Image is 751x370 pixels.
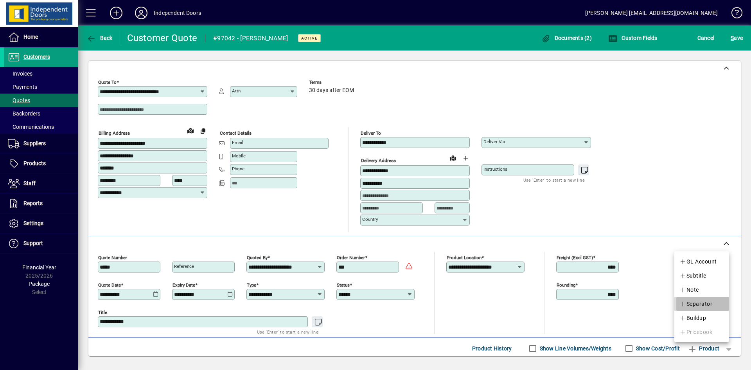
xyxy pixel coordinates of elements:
span: Buildup [679,313,706,323]
span: Separator [679,299,712,309]
button: GL Account [674,254,729,269]
button: Subtitle [674,269,729,283]
button: Buildup [674,311,729,325]
span: Pricebook [679,327,712,337]
span: Note [679,285,699,294]
button: Note [674,283,729,297]
button: Pricebook [674,325,729,339]
button: Separator [674,297,729,311]
span: Subtitle [679,271,706,280]
span: GL Account [679,257,717,266]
